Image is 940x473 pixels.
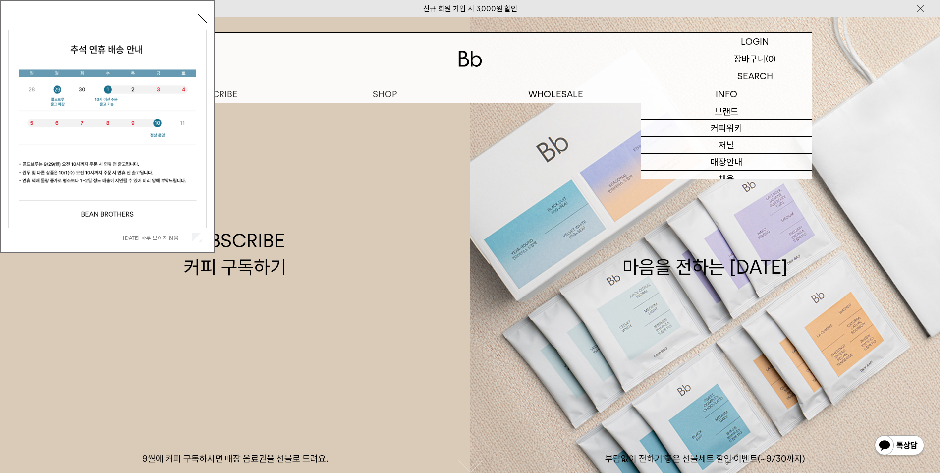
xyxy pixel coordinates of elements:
img: 5e4d662c6b1424087153c0055ceb1a13_140731.jpg [9,30,206,228]
a: LOGIN [698,33,812,50]
p: WHOLESALE [470,85,641,103]
img: 카카오톡 채널 1:1 채팅 버튼 [874,434,925,458]
div: 마음을 전하는 [DATE] [622,228,788,280]
a: 신규 회원 가입 시 3,000원 할인 [423,4,517,13]
div: SUBSCRIBE 커피 구독하기 [184,228,286,280]
p: (0) [766,50,776,67]
p: LOGIN [741,33,769,50]
a: 브랜드 [641,103,812,120]
p: INFO [641,85,812,103]
p: 장바구니 [734,50,766,67]
button: 닫기 [198,14,207,23]
a: 커피위키 [641,120,812,137]
p: SEARCH [737,67,773,85]
a: 장바구니 (0) [698,50,812,67]
label: [DATE] 하루 보이지 않음 [123,235,190,241]
a: 채용 [641,171,812,187]
img: 로고 [458,51,482,67]
a: 매장안내 [641,154,812,171]
a: SHOP [299,85,470,103]
a: 저널 [641,137,812,154]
